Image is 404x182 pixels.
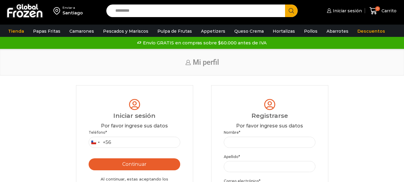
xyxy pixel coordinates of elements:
[103,139,111,146] div: +56
[30,25,63,37] a: Papas Fritas
[285,4,298,17] button: Search button
[5,25,27,37] a: Tienda
[375,6,380,11] span: 0
[368,4,398,18] a: 0 Carrito
[301,25,320,37] a: Pollos
[193,58,219,67] span: Mi perfil
[224,154,316,160] label: Apellido
[325,5,362,17] a: Iniciar sesión
[354,25,388,37] a: Descuentos
[224,111,316,120] div: Registrarse
[89,111,181,120] div: Iniciar sesión
[380,8,396,14] span: Carrito
[62,10,83,16] div: Santiago
[198,25,228,37] a: Appetizers
[224,130,316,135] label: Nombre
[324,25,351,37] a: Abarrotes
[270,25,298,37] a: Hortalizas
[89,130,181,135] label: Teléfono
[128,98,141,111] img: tabler-icon-user-circle.svg
[89,137,111,148] button: Selected country
[224,123,316,130] div: Por favor ingrese sus datos
[100,25,151,37] a: Pescados y Mariscos
[66,25,97,37] a: Camarones
[53,6,62,16] img: address-field-icon.svg
[154,25,195,37] a: Pulpa de Frutas
[231,25,267,37] a: Queso Crema
[331,8,362,14] span: Iniciar sesión
[89,123,181,130] div: Por favor ingrese sus datos
[89,158,181,170] button: Continuar
[263,98,277,111] img: tabler-icon-user-circle.svg
[62,6,83,10] div: Enviar a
